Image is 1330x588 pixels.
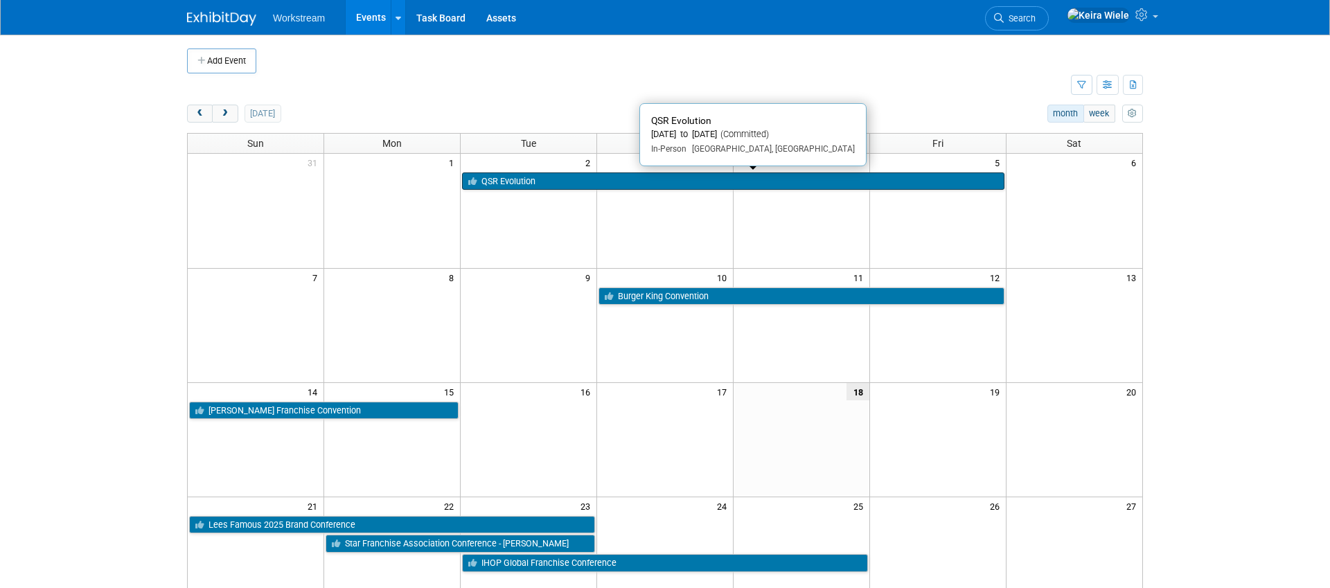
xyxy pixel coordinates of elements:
i: Personalize Calendar [1128,109,1137,118]
a: Lees Famous 2025 Brand Conference [189,516,595,534]
a: QSR Evolution [462,172,1004,190]
button: week [1083,105,1115,123]
button: Add Event [187,48,256,73]
span: 15 [443,383,460,400]
button: [DATE] [245,105,281,123]
span: 13 [1125,269,1142,286]
span: Mon [382,138,402,149]
span: 6 [1130,154,1142,171]
span: 8 [447,269,460,286]
span: Workstream [273,12,325,24]
span: Sat [1067,138,1081,149]
span: [GEOGRAPHIC_DATA], [GEOGRAPHIC_DATA] [686,144,855,154]
span: 19 [988,383,1006,400]
div: [DATE] to [DATE] [651,129,855,141]
a: Star Franchise Association Conference - [PERSON_NAME] [326,535,595,553]
span: 27 [1125,497,1142,515]
button: next [212,105,238,123]
span: 24 [716,497,733,515]
span: 11 [852,269,869,286]
span: 12 [988,269,1006,286]
button: prev [187,105,213,123]
span: 9 [584,269,596,286]
a: [PERSON_NAME] Franchise Convention [189,402,459,420]
span: 18 [846,383,869,400]
span: (Committed) [717,129,769,139]
span: In-Person [651,144,686,154]
span: 23 [579,497,596,515]
span: Tue [521,138,536,149]
span: 10 [716,269,733,286]
span: 5 [993,154,1006,171]
span: 7 [311,269,323,286]
span: Fri [932,138,943,149]
span: Sun [247,138,264,149]
span: 22 [443,497,460,515]
span: 21 [306,497,323,515]
span: 2 [584,154,596,171]
a: Search [985,6,1049,30]
span: 25 [852,497,869,515]
span: Search [1004,13,1036,24]
span: 16 [579,383,596,400]
span: QSR Evolution [651,115,711,126]
span: 14 [306,383,323,400]
span: 31 [306,154,323,171]
span: 1 [447,154,460,171]
span: 17 [716,383,733,400]
a: IHOP Global Franchise Conference [462,554,868,572]
span: 20 [1125,383,1142,400]
img: ExhibitDay [187,12,256,26]
img: Keira Wiele [1067,8,1130,23]
button: myCustomButton [1122,105,1143,123]
span: 26 [988,497,1006,515]
a: Burger King Convention [598,287,1004,305]
button: month [1047,105,1084,123]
